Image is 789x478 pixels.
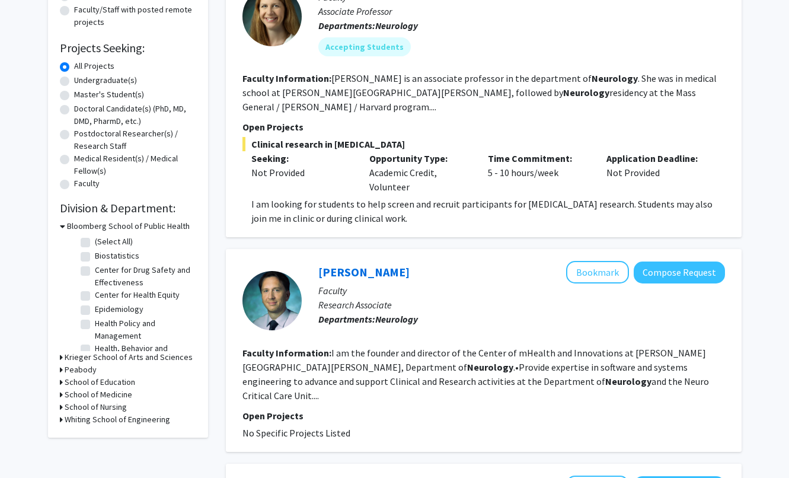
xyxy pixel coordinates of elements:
[318,283,725,298] p: Faculty
[634,262,725,283] button: Compose Request to Peter Dziedzic
[95,264,193,289] label: Center for Drug Safety and Effectiveness
[467,361,513,373] b: Neurology
[65,351,193,364] h3: Krieger School of Arts and Sciences
[318,20,375,31] b: Departments:
[74,128,196,152] label: Postdoctoral Researcher(s) / Research Staff
[9,425,50,469] iframe: Chat
[479,151,598,194] div: 5 - 10 hours/week
[65,376,135,388] h3: School of Education
[74,74,137,87] label: Undergraduate(s)
[242,72,717,113] fg-read-more: [PERSON_NAME] is an associate professor in the department of . She was in medical school at [PERS...
[95,317,193,342] label: Health Policy and Management
[242,347,709,401] fg-read-more: I am the founder and director of the Center of mHealth and Innovations at [PERSON_NAME][GEOGRAPHI...
[242,120,725,134] p: Open Projects
[605,375,651,387] b: Neurology
[95,303,143,316] label: Epidemiology
[74,152,196,177] label: Medical Resident(s) / Medical Fellow(s)
[67,220,190,232] h3: Bloomberg School of Public Health
[95,250,139,262] label: Biostatistics
[375,20,418,31] b: Neurology
[242,137,725,151] span: Clinical research in [MEDICAL_DATA]
[318,37,411,56] mat-chip: Accepting Students
[318,313,375,325] b: Departments:
[242,409,725,423] p: Open Projects
[95,342,193,367] label: Health, Behavior and Society
[242,427,350,439] span: No Specific Projects Listed
[318,265,410,279] a: [PERSON_NAME]
[65,364,97,376] h3: Peabody
[65,388,132,401] h3: School of Medicine
[74,4,196,28] label: Faculty/Staff with posted remote projects
[251,151,352,165] p: Seeking:
[242,347,331,359] b: Faculty Information:
[251,165,352,180] div: Not Provided
[74,103,196,128] label: Doctoral Candidate(s) (PhD, MD, DMD, PharmD, etc.)
[606,151,707,165] p: Application Deadline:
[318,4,725,18] p: Associate Professor
[318,298,725,312] p: Research Associate
[95,235,133,248] label: (Select All)
[60,201,196,215] h2: Division & Department:
[74,60,114,72] label: All Projects
[95,289,180,301] label: Center for Health Equity
[375,313,418,325] b: Neurology
[65,413,170,426] h3: Whiting School of Engineering
[65,401,127,413] h3: School of Nursing
[566,261,629,283] button: Add Peter Dziedzic to Bookmarks
[488,151,589,165] p: Time Commitment:
[592,72,638,84] b: Neurology
[360,151,479,194] div: Academic Credit, Volunteer
[598,151,716,194] div: Not Provided
[251,197,725,225] p: I am looking for students to help screen and recruit participants for [MEDICAL_DATA] research. St...
[563,87,609,98] b: Neurology
[74,88,144,101] label: Master's Student(s)
[74,177,100,190] label: Faculty
[60,41,196,55] h2: Projects Seeking:
[242,72,331,84] b: Faculty Information:
[369,151,470,165] p: Opportunity Type:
